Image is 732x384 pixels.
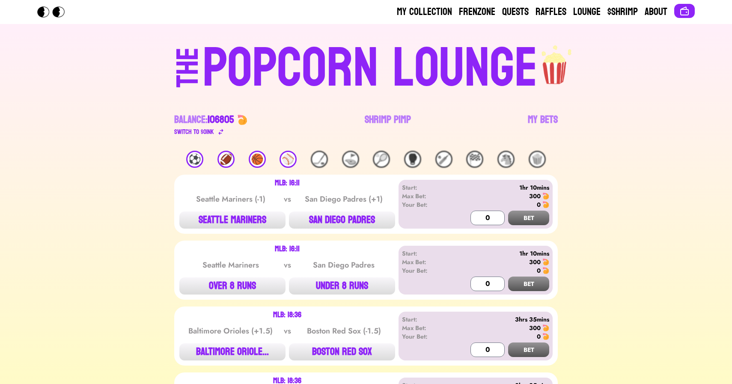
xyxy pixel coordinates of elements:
[373,151,390,168] div: 🎾
[208,110,234,129] span: 106805
[502,5,529,19] a: Quests
[202,41,538,96] div: POPCORN LOUNGE
[508,211,549,225] button: BET
[402,266,451,275] div: Your Bet:
[187,259,274,271] div: Seattle Mariners
[645,5,667,19] a: About
[273,312,301,319] div: MLB: 18:36
[342,151,359,168] div: ⛳️
[402,183,451,192] div: Start:
[542,267,549,274] img: 🍤
[275,180,300,187] div: MLB: 16:11
[280,151,297,168] div: ⚾️
[289,343,395,360] button: BOSTON RED SOX
[237,115,247,125] img: 🍤
[301,193,387,205] div: San Diego Padres (+1)
[179,211,286,229] button: SEATTLE MARINERS
[186,151,203,168] div: ⚽️
[607,5,638,19] a: $Shrimp
[573,5,601,19] a: Lounge
[102,38,630,96] a: THEPOPCORN LOUNGEpopcorn
[402,315,451,324] div: Start:
[537,332,541,341] div: 0
[174,127,214,137] div: Switch to $ OINK
[402,249,451,258] div: Start:
[402,258,451,266] div: Max Bet:
[529,192,541,200] div: 300
[528,113,558,137] a: My Bets
[537,266,541,275] div: 0
[282,325,293,337] div: vs
[397,5,452,19] a: My Collection
[301,325,387,337] div: Boston Red Sox (-1.5)
[497,151,515,168] div: 🐴
[311,151,328,168] div: 🏒
[451,315,549,324] div: 3hrs 35mins
[679,6,690,16] img: Connect wallet
[529,151,546,168] div: 🍿
[529,258,541,266] div: 300
[282,193,293,205] div: vs
[542,333,549,340] img: 🍤
[542,259,549,265] img: 🍤
[538,38,573,86] img: popcorn
[402,332,451,341] div: Your Bet:
[404,151,421,168] div: 🥊
[402,200,451,209] div: Your Bet:
[542,193,549,199] img: 🍤
[173,48,203,104] div: THE
[542,201,549,208] img: 🍤
[174,113,234,127] div: Balance:
[37,6,71,18] img: Popcorn
[402,324,451,332] div: Max Bet:
[459,5,495,19] a: Frenzone
[289,211,395,229] button: SAN DIEGO PADRES
[301,259,387,271] div: San Diego Padres
[289,277,395,295] button: UNDER 8 RUNS
[402,192,451,200] div: Max Bet:
[365,113,411,137] a: Shrimp Pimp
[179,277,286,295] button: OVER 8 RUNS
[542,324,549,331] img: 🍤
[217,151,235,168] div: 🏈
[187,325,274,337] div: Baltimore Orioles (+1.5)
[508,342,549,357] button: BET
[536,5,566,19] a: Raffles
[537,200,541,209] div: 0
[187,193,274,205] div: Seattle Mariners (-1)
[529,324,541,332] div: 300
[435,151,452,168] div: 🏏
[451,183,549,192] div: 1hr 10mins
[249,151,266,168] div: 🏀
[466,151,483,168] div: 🏁
[282,259,293,271] div: vs
[508,277,549,291] button: BET
[451,249,549,258] div: 1hr 10mins
[275,246,300,253] div: MLB: 16:11
[179,343,286,360] button: BALTIMORE ORIOLE...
